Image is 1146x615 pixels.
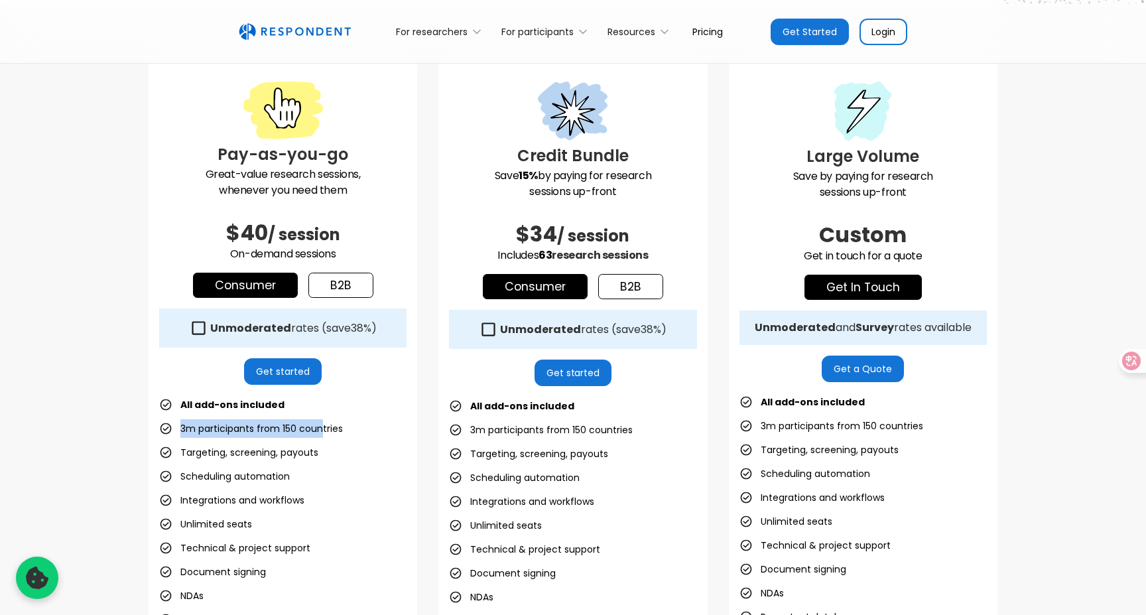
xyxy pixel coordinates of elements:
[210,320,291,336] strong: Unmoderated
[739,145,987,169] h3: Large Volume
[210,322,377,335] div: rates (save )
[239,23,351,40] img: Untitled UI logotext
[516,219,557,249] span: $34
[308,273,373,298] a: b2b
[804,275,922,300] a: get in touch
[449,540,600,559] li: Technical & project support
[739,169,987,200] p: Save by paying for research sessions up-front
[449,588,493,606] li: NDAs
[159,167,407,198] p: Great-value research sessions, whenever you need them
[856,320,894,335] strong: Survey
[598,274,663,299] a: b2b
[449,492,594,511] li: Integrations and workflows
[771,19,849,45] a: Get Started
[159,143,407,167] h3: Pay-as-you-go
[494,16,600,47] div: For participants
[755,321,972,334] div: and rates available
[389,16,494,47] div: For researchers
[159,563,266,581] li: Document signing
[351,320,371,336] span: 38%
[501,25,574,38] div: For participants
[682,16,733,47] a: Pricing
[268,224,340,245] span: / session
[739,560,846,579] li: Document signing
[739,536,891,555] li: Technical & project support
[449,564,556,582] li: Document signing
[193,273,298,298] a: Consumer
[535,360,612,386] a: Get started
[449,468,580,487] li: Scheduling automation
[739,417,923,435] li: 3m participants from 150 countries
[739,488,885,507] li: Integrations and workflows
[859,19,907,45] a: Login
[239,23,351,40] a: home
[739,441,899,459] li: Targeting, screening, payouts
[449,247,696,263] p: Includes
[159,246,407,262] p: On-demand sessions
[641,322,661,337] span: 38%
[449,444,608,463] li: Targeting, screening, payouts
[600,16,682,47] div: Resources
[519,168,538,183] strong: 15%
[822,356,904,382] a: Get a Quote
[483,274,588,299] a: Consumer
[180,398,285,411] strong: All add-ons included
[159,586,204,605] li: NDAs
[159,491,304,510] li: Integrations and workflows
[552,247,648,263] span: research sessions
[539,247,552,263] span: 63
[449,421,633,439] li: 3m participants from 150 countries
[159,539,310,557] li: Technical & project support
[226,218,268,247] span: $40
[607,25,655,38] div: Resources
[739,512,832,531] li: Unlimited seats
[500,323,667,336] div: rates (save )
[557,225,629,247] span: / session
[159,419,343,438] li: 3m participants from 150 countries
[396,25,468,38] div: For researchers
[159,515,252,533] li: Unlimited seats
[449,516,542,535] li: Unlimited seats
[470,399,574,413] strong: All add-ons included
[159,467,290,486] li: Scheduling automation
[739,584,784,602] li: NDAs
[500,322,581,337] strong: Unmoderated
[449,144,696,168] h3: Credit Bundle
[449,168,696,200] p: Save by paying for research sessions up-front
[819,220,907,249] span: Custom
[244,358,322,385] a: Get started
[739,248,987,264] p: Get in touch for a quote
[739,464,870,483] li: Scheduling automation
[159,443,318,462] li: Targeting, screening, payouts
[755,320,836,335] strong: Unmoderated
[761,395,865,409] strong: All add-ons included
